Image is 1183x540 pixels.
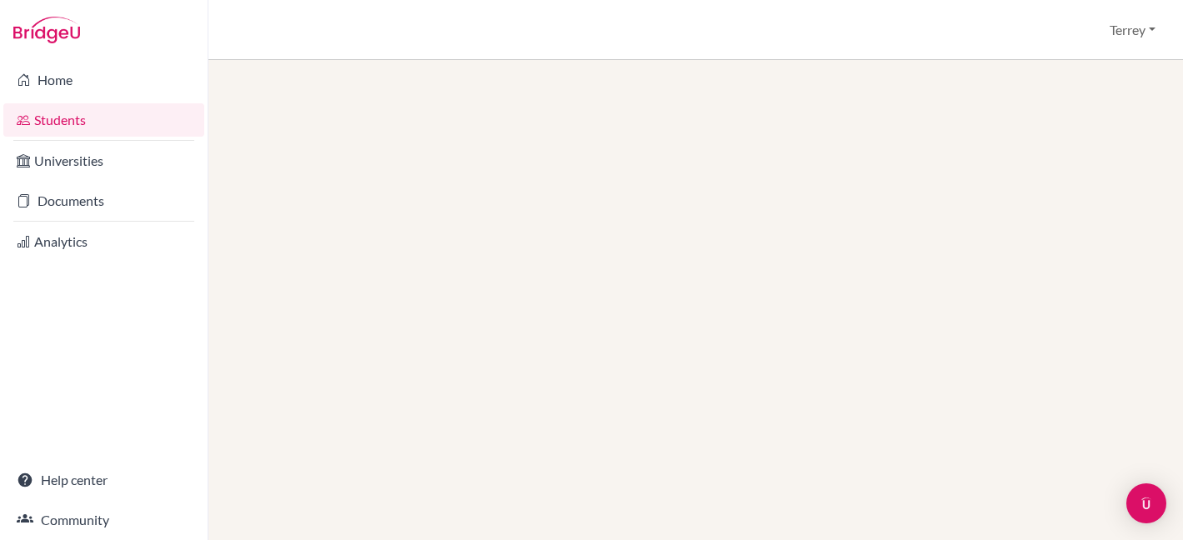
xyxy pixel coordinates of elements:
a: Documents [3,184,204,217]
a: Help center [3,463,204,497]
a: Universities [3,144,204,177]
a: Community [3,503,204,537]
button: Terrey [1102,14,1163,46]
a: Home [3,63,204,97]
img: Bridge-U [13,17,80,43]
a: Analytics [3,225,204,258]
a: Students [3,103,204,137]
div: Open Intercom Messenger [1126,483,1166,523]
